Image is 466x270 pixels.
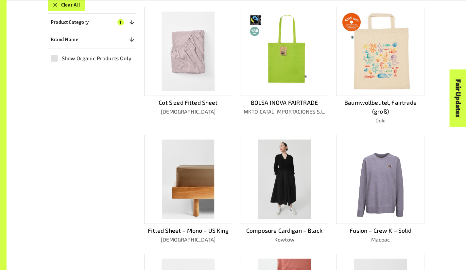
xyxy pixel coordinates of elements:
p: Kowtow [240,236,328,243]
p: Product Category [51,18,89,26]
a: Composure Cardigan – BlackKowtow [240,135,328,243]
p: Baumwollbeutel, Fairtrade (groß) [336,98,424,116]
span: 1 [117,19,124,26]
p: MKTO CATAL IMPORTACIONES S.L. [240,108,328,116]
p: Cot Sized Fitted Sheet [144,98,233,107]
p: BOLSA INOVA FAIRTRADE [240,98,328,107]
p: [DEMOGRAPHIC_DATA] [144,236,233,243]
a: Cot Sized Fitted Sheet[DEMOGRAPHIC_DATA] [144,7,233,124]
p: Composure Cardigan – Black [240,226,328,235]
button: Brand Name [48,34,136,45]
span: Show Organic Products Only [62,54,131,62]
a: BOLSA INOVA FAIRTRADEMKTO CATAL IMPORTACIONES S.L. [240,7,328,124]
a: Fusion – Crew K – SolidMacpac [336,135,424,243]
button: Product Category [48,16,136,28]
p: Fusion – Crew K – Solid [336,226,424,235]
a: Baumwollbeutel, Fairtrade (groß)Goki [336,7,424,124]
p: Goki [336,117,424,124]
p: Brand Name [51,36,79,44]
p: [DEMOGRAPHIC_DATA] [144,108,233,116]
p: Macpac [336,236,424,243]
p: Fitted Sheet – Mono – US King [144,226,233,235]
a: Fitted Sheet – Mono – US King[DEMOGRAPHIC_DATA] [144,135,233,243]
